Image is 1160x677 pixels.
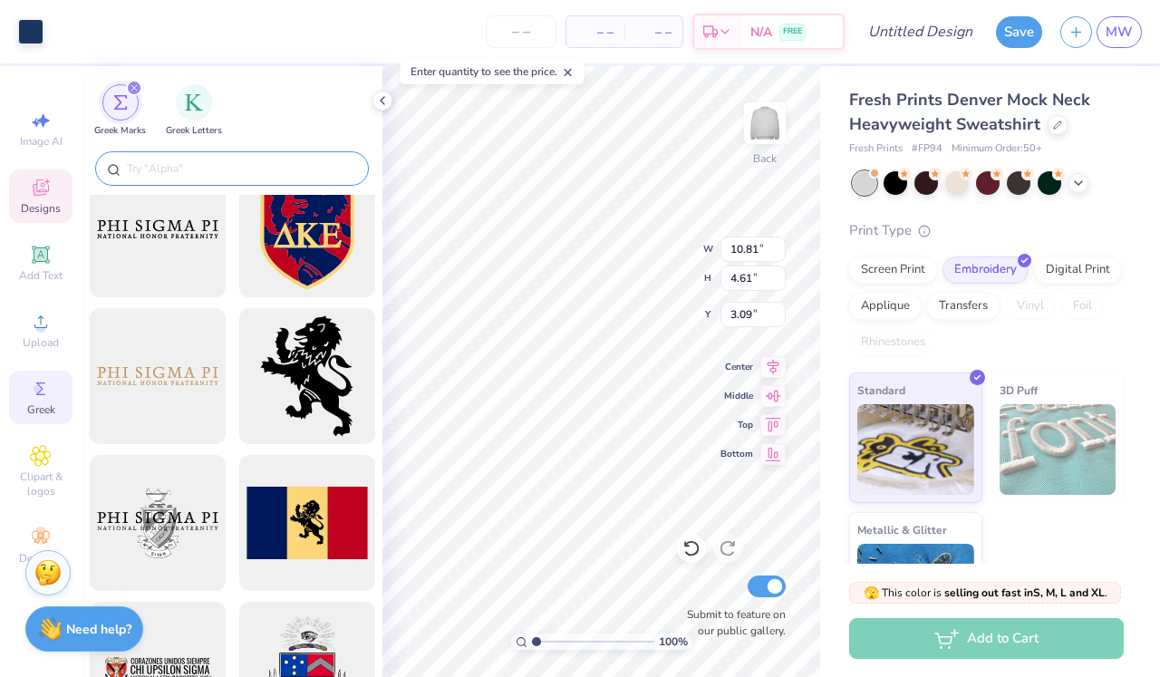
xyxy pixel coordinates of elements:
[942,256,1029,284] div: Embroidery
[857,544,974,634] img: Metallic & Glitter
[1097,16,1142,48] a: MW
[783,25,802,38] span: FREE
[747,105,783,141] img: Back
[21,201,61,216] span: Designs
[113,95,128,110] img: Greek Marks Image
[857,520,947,539] span: Metallic & Glitter
[849,256,937,284] div: Screen Print
[720,361,753,373] span: Center
[9,469,72,498] span: Clipart & logos
[849,293,922,320] div: Applique
[635,23,672,42] span: – –
[1061,293,1104,320] div: Foil
[577,23,614,42] span: – –
[952,141,1042,157] span: Minimum Order: 50 +
[753,150,777,167] div: Back
[720,448,753,460] span: Bottom
[166,124,222,138] span: Greek Letters
[912,141,942,157] span: # FP94
[720,390,753,402] span: Middle
[849,89,1090,135] span: Fresh Prints Denver Mock Neck Heavyweight Sweatshirt
[166,84,222,138] div: filter for Greek Letters
[864,585,1107,601] span: This color is .
[27,402,55,417] span: Greek
[1106,22,1133,43] span: MW
[857,404,974,495] img: Standard
[927,293,1000,320] div: Transfers
[720,419,753,431] span: Top
[864,585,879,602] span: 🫣
[659,633,688,650] span: 100 %
[944,585,1105,600] strong: selling out fast in S, M, L and XL
[996,16,1042,48] button: Save
[23,335,59,350] span: Upload
[1000,404,1116,495] img: 3D Puff
[1005,293,1056,320] div: Vinyl
[1034,256,1122,284] div: Digital Print
[750,23,772,42] span: N/A
[125,160,357,178] input: Try "Alpha"
[66,621,131,638] strong: Need help?
[1000,381,1038,400] span: 3D Puff
[849,329,937,356] div: Rhinestones
[20,134,63,149] span: Image AI
[677,606,786,639] label: Submit to feature on our public gallery.
[19,551,63,566] span: Decorate
[185,93,203,111] img: Greek Letters Image
[94,124,146,138] span: Greek Marks
[401,59,585,84] div: Enter quantity to see the price.
[94,84,146,138] div: filter for Greek Marks
[849,141,903,157] span: Fresh Prints
[857,381,905,400] span: Standard
[19,268,63,283] span: Add Text
[854,14,987,50] input: Untitled Design
[486,15,556,48] input: – –
[166,84,222,138] button: filter button
[94,84,146,138] button: filter button
[849,220,1124,241] div: Print Type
